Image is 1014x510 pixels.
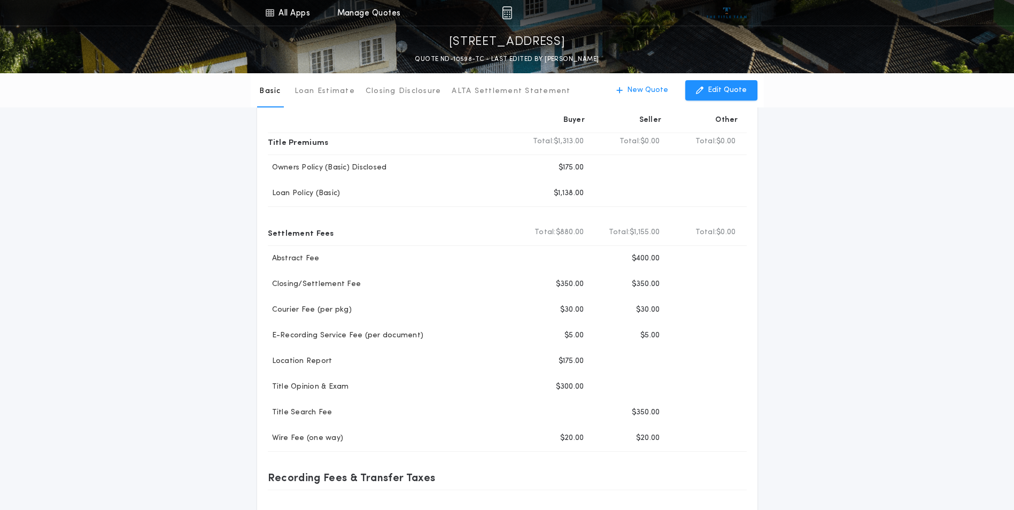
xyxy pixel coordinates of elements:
[620,136,641,147] b: Total:
[268,163,387,173] p: Owners Policy (Basic) Disclosed
[563,115,585,126] p: Buyer
[554,188,584,199] p: $1,138.00
[695,227,717,238] b: Total:
[268,305,352,315] p: Courier Fee (per pkg)
[556,279,584,290] p: $350.00
[685,80,757,101] button: Edit Quote
[560,305,584,315] p: $30.00
[415,54,599,65] p: QUOTE ND-10598-TC - LAST EDITED BY [PERSON_NAME]
[559,356,584,367] p: $175.00
[366,86,442,97] p: Closing Disclosure
[708,85,747,96] p: Edit Quote
[640,330,660,341] p: $5.00
[640,136,660,147] span: $0.00
[554,136,584,147] span: $1,313.00
[707,7,747,18] img: vs-icon
[268,407,332,418] p: Title Search Fee
[535,227,556,238] b: Total:
[716,136,736,147] span: $0.00
[632,279,660,290] p: $350.00
[636,433,660,444] p: $20.00
[268,382,349,392] p: Title Opinion & Exam
[268,433,344,444] p: Wire Fee (one way)
[639,115,662,126] p: Seller
[556,227,584,238] span: $880.00
[636,305,660,315] p: $30.00
[502,6,512,19] img: img
[452,86,570,97] p: ALTA Settlement Statement
[632,253,660,264] p: $400.00
[259,86,281,97] p: Basic
[268,469,436,486] p: Recording Fees & Transfer Taxes
[449,34,566,51] p: [STREET_ADDRESS]
[606,80,679,101] button: New Quote
[295,86,355,97] p: Loan Estimate
[627,85,668,96] p: New Quote
[560,433,584,444] p: $20.00
[533,136,554,147] b: Total:
[632,407,660,418] p: $350.00
[715,115,738,126] p: Other
[268,356,332,367] p: Location Report
[268,188,340,199] p: Loan Policy (Basic)
[268,133,329,150] p: Title Premiums
[556,382,584,392] p: $300.00
[609,227,630,238] b: Total:
[564,330,584,341] p: $5.00
[695,136,717,147] b: Total:
[268,330,424,341] p: E-Recording Service Fee (per document)
[268,253,320,264] p: Abstract Fee
[559,163,584,173] p: $175.00
[268,279,361,290] p: Closing/Settlement Fee
[630,227,660,238] span: $1,155.00
[716,227,736,238] span: $0.00
[268,224,334,241] p: Settlement Fees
